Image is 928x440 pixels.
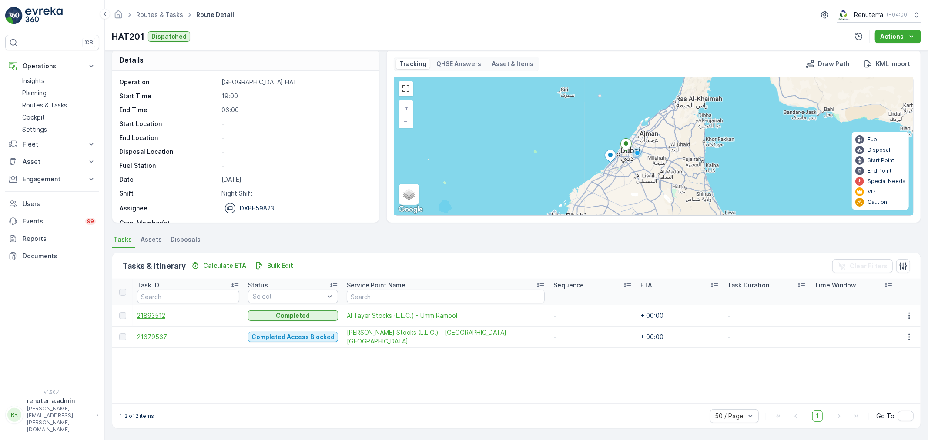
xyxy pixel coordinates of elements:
[27,397,92,405] p: renuterra.admin
[248,281,268,290] p: Status
[221,78,370,87] p: [GEOGRAPHIC_DATA] HAT
[171,235,201,244] span: Disposals
[347,328,545,346] a: Al Tayer Stocks (L.L.C.) - Dubai College | Al Sufouh
[887,11,909,18] p: ( +04:00 )
[404,104,408,111] span: +
[114,235,132,244] span: Tasks
[23,200,96,208] p: Users
[492,60,534,68] p: Asset & Items
[119,78,218,87] p: Operation
[119,219,218,227] p: Crew Member(s)
[251,260,297,271] button: Bulk Edit
[399,185,419,204] a: Layers
[868,157,894,164] p: Start Point
[5,230,99,247] a: Reports
[251,333,335,341] p: Completed Access Blocked
[119,106,218,114] p: End Time
[221,106,370,114] p: 06:00
[240,204,274,213] p: DXBE59823
[5,7,23,24] img: logo
[19,111,99,123] a: Cockpit
[860,59,914,69] button: KML Import
[723,326,810,347] td: -
[347,290,545,303] input: Search
[148,31,190,42] button: Dispatched
[814,281,856,290] p: Time Window
[837,10,851,20] img: Screenshot_2024-07-26_at_13.33.01.png
[119,120,218,128] p: Start Location
[276,311,310,320] p: Completed
[5,397,99,433] button: RRrenuterra.admin[PERSON_NAME][EMAIL_ADDRESS][PERSON_NAME][DOMAIN_NAME]
[549,305,636,326] td: -
[399,114,412,127] a: Zoom Out
[136,11,183,18] a: Routes & Tasks
[23,234,96,243] p: Reports
[119,147,218,156] p: Disposal Location
[396,204,425,215] a: Open this area in Google Maps (opens a new window)
[5,390,99,395] span: v 1.50.4
[112,30,144,43] p: HAT201
[818,60,850,68] p: Draw Path
[123,260,186,272] p: Tasks & Itinerary
[347,311,545,320] span: Al Tayer Stocks (L.L.C.) - Umm Ramool
[248,310,338,321] button: Completed
[221,175,370,184] p: [DATE]
[5,170,99,188] button: Engagement
[119,189,218,198] p: Shift
[248,332,338,342] button: Completed Access Blocked
[194,10,236,19] span: Route Detail
[868,199,887,206] p: Caution
[727,281,769,290] p: Task Duration
[137,311,239,320] a: 21893512
[87,218,94,225] p: 99
[854,10,883,19] p: Renuterra
[399,101,412,114] a: Zoom In
[137,333,239,341] span: 21679567
[253,292,325,301] p: Select
[84,39,93,46] p: ⌘B
[875,30,921,43] button: Actions
[22,77,44,85] p: Insights
[221,120,370,128] p: -
[267,261,293,270] p: Bulk Edit
[119,413,154,420] p: 1-2 of 2 items
[399,60,426,68] p: Tracking
[404,117,408,124] span: −
[119,161,218,170] p: Fuel Station
[203,261,246,270] p: Calculate ETA
[23,140,82,149] p: Fleet
[221,133,370,142] p: -
[221,219,370,227] p: -
[119,133,218,142] p: End Location
[27,405,92,433] p: [PERSON_NAME][EMAIL_ADDRESS][PERSON_NAME][DOMAIN_NAME]
[119,92,218,100] p: Start Time
[119,333,126,340] div: Toggle Row Selected
[553,281,584,290] p: Sequence
[5,153,99,170] button: Asset
[837,7,921,23] button: Renuterra(+04:00)
[141,235,162,244] span: Assets
[22,89,47,97] p: Planning
[868,136,878,143] p: Fuel
[188,260,250,271] button: Calculate ETA
[5,136,99,153] button: Fleet
[119,204,147,213] p: Assignee
[23,252,96,260] p: Documents
[399,82,412,95] a: View Fullscreen
[394,77,913,215] div: 0
[22,125,47,134] p: Settings
[19,87,99,99] a: Planning
[7,408,21,422] div: RR
[119,55,144,65] p: Details
[19,75,99,87] a: Insights
[347,281,406,290] p: Service Point Name
[802,59,853,69] button: Draw Path
[221,147,370,156] p: -
[723,305,810,326] td: -
[868,167,891,174] p: End Point
[876,60,910,68] p: KML Import
[23,157,82,166] p: Asset
[868,188,876,195] p: VIP
[868,147,890,153] p: Disposal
